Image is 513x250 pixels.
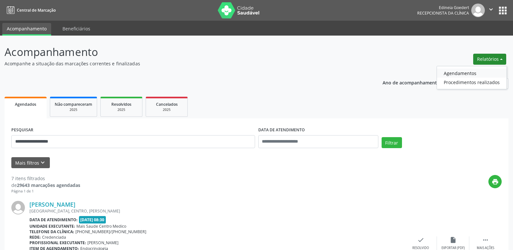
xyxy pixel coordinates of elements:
[17,7,56,13] span: Central de Marcação
[437,66,507,89] ul: Relatórios
[488,175,502,188] button: print
[485,4,497,17] button: 
[39,159,46,166] i: keyboard_arrow_down
[151,107,183,112] div: 2025
[5,60,357,67] p: Acompanhe a situação das marcações correntes e finalizadas
[29,217,78,223] b: Data de atendimento:
[471,4,485,17] img: img
[87,240,118,245] span: [PERSON_NAME]
[497,5,508,16] button: apps
[29,240,86,245] b: Profissional executante:
[29,208,405,214] div: [GEOGRAPHIC_DATA], CENTRO, [PERSON_NAME]
[450,236,457,244] i: insert_drive_file
[473,54,506,65] button: Relatórios
[5,5,56,16] a: Central de Marcação
[42,234,66,240] span: Credenciada
[29,234,41,240] b: Rede:
[383,78,440,86] p: Ano de acompanhamento
[75,229,146,234] span: [PHONE_NUMBER]/[PHONE_NUMBER]
[55,102,92,107] span: Não compareceram
[15,102,36,107] span: Agendados
[417,10,469,16] span: Recepcionista da clínica
[29,229,74,234] b: Telefone da clínica:
[105,107,138,112] div: 2025
[2,23,51,36] a: Acompanhamento
[482,236,489,244] i: 
[258,125,305,135] label: DATA DE ATENDIMENTO
[76,223,126,229] span: Mais Saude Centro Medico
[5,44,357,60] p: Acompanhamento
[17,182,80,188] strong: 29643 marcações agendadas
[382,137,402,148] button: Filtrar
[437,78,507,87] a: Procedimentos realizados
[29,223,75,229] b: Unidade executante:
[79,216,106,223] span: [DATE] 08:30
[11,182,80,189] div: de
[55,107,92,112] div: 2025
[417,236,424,244] i: check
[156,102,178,107] span: Cancelados
[492,178,499,185] i: print
[111,102,131,107] span: Resolvidos
[11,201,25,214] img: img
[11,189,80,194] div: Página 1 de 1
[58,23,95,34] a: Beneficiários
[11,175,80,182] div: 7 itens filtrados
[11,157,50,168] button: Mais filtroskeyboard_arrow_down
[437,69,507,78] a: Agendamentos
[417,5,469,10] div: Edineia Goedert
[29,201,75,208] a: [PERSON_NAME]
[487,6,495,13] i: 
[11,125,33,135] label: PESQUISAR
